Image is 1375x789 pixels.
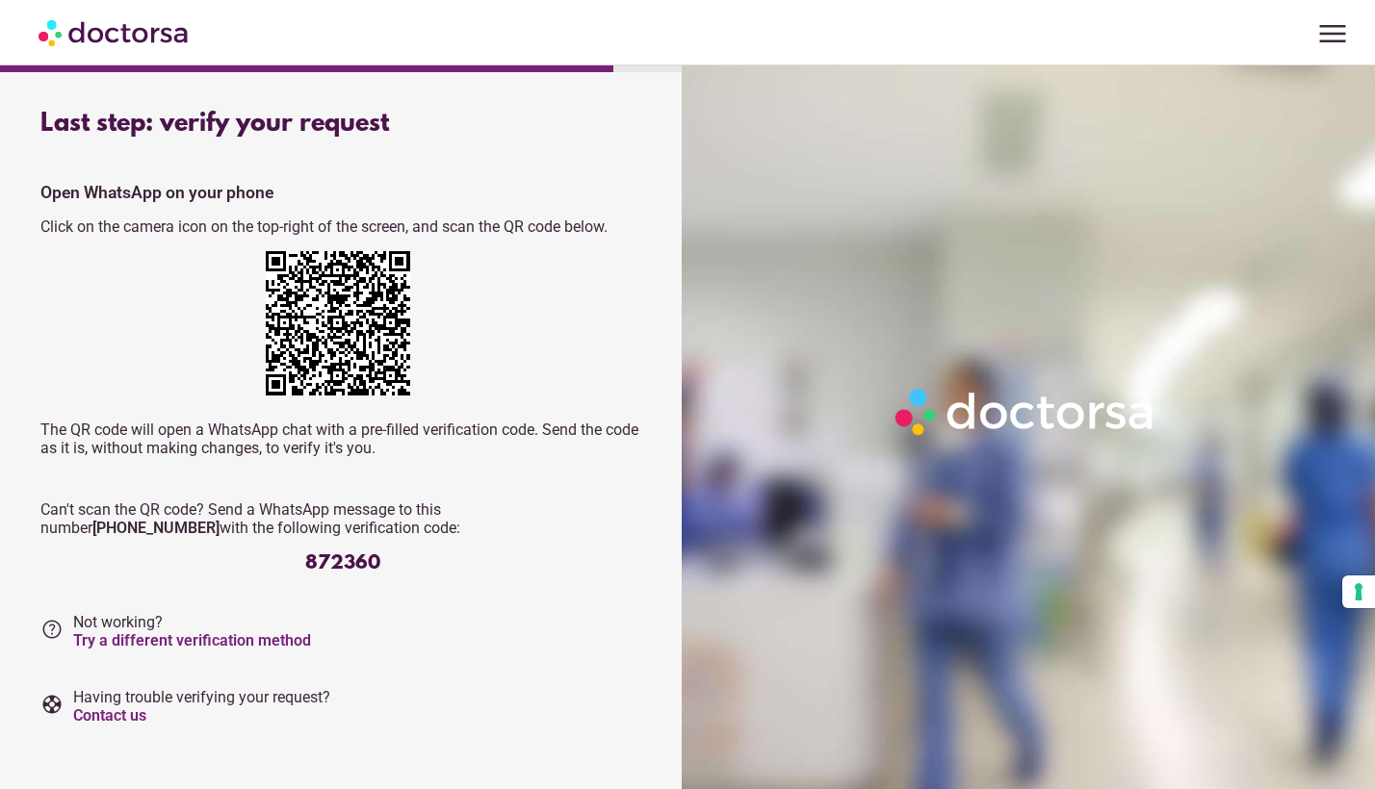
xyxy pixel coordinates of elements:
button: Your consent preferences for tracking technologies [1342,575,1375,608]
a: Contact us [73,706,146,725]
strong: [PHONE_NUMBER] [92,519,220,537]
div: Last step: verify your request [40,110,645,139]
img: 9f0ftTJ3PkzhpVv0XZzZWSmrwRwnMwXoU34hTAnOwUjKDP0rgv4tuWFxkhYURAAAAAElFTkSuQmCC [266,251,410,395]
p: Click on the camera icon on the top-right of the screen, and scan the QR code below. [40,217,645,236]
i: support [40,693,64,716]
i: help [40,618,64,641]
img: Doctorsa.com [39,11,191,54]
a: Try a different verification method [73,631,311,649]
div: 872360 [40,552,645,574]
span: menu [1314,15,1351,52]
p: Can't scan the QR code? Send a WhatsApp message to this number with the following verification code: [40,500,645,537]
strong: Open WhatsApp on your phone [40,183,273,202]
img: Logo-Doctorsa-trans-White-partial-flat.png [888,381,1163,443]
span: Having trouble verifying your request? [73,688,330,725]
div: https://wa.me/+12673231263?text=My+request+verification+code+is+872360 [266,251,420,405]
p: The QR code will open a WhatsApp chat with a pre-filled verification code. Send the code as it is... [40,420,645,457]
span: Not working? [73,613,311,649]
